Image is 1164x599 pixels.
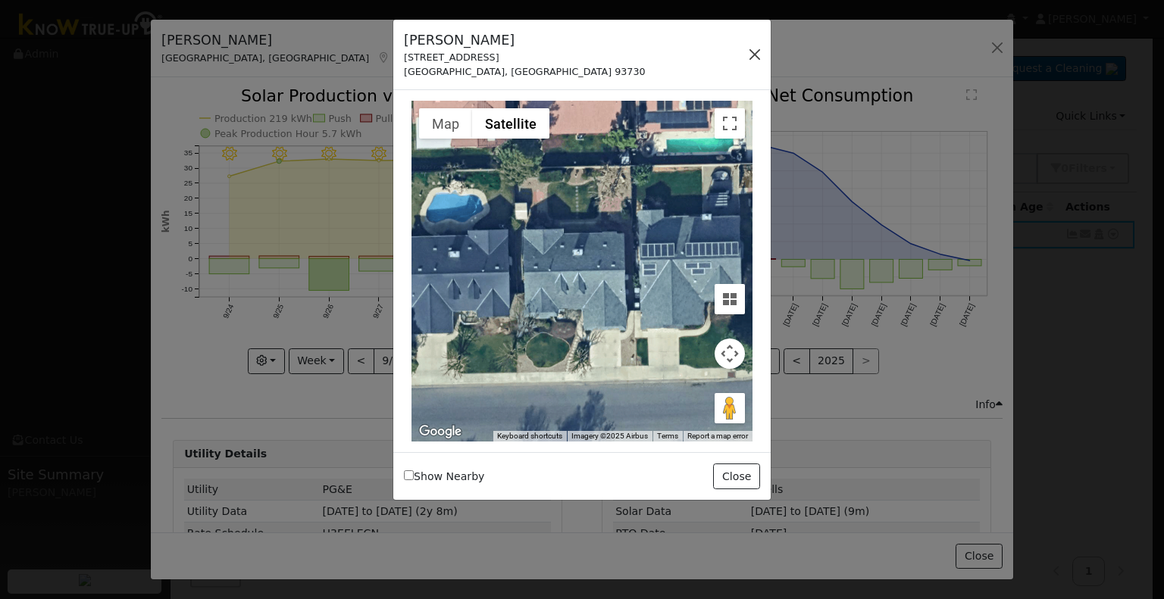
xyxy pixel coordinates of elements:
a: Open this area in Google Maps (opens a new window) [415,422,465,441]
button: Show street map [419,108,472,139]
button: Toggle fullscreen view [715,108,745,139]
button: Tilt map [715,284,745,314]
h5: [PERSON_NAME] [404,30,645,50]
img: Google [415,422,465,441]
button: Map camera controls [715,338,745,369]
span: Imagery ©2025 Airbus [571,432,648,440]
button: Show satellite imagery [472,108,549,139]
input: Show Nearby [404,470,414,480]
button: Close [713,463,759,489]
a: Terms (opens in new tab) [657,432,678,440]
button: Keyboard shortcuts [497,431,562,441]
label: Show Nearby [404,469,484,485]
a: Report a map error [687,432,748,440]
div: [GEOGRAPHIC_DATA], [GEOGRAPHIC_DATA] 93730 [404,64,645,79]
div: [STREET_ADDRESS] [404,50,645,64]
button: Drag Pegman onto the map to open Street View [715,393,745,423]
